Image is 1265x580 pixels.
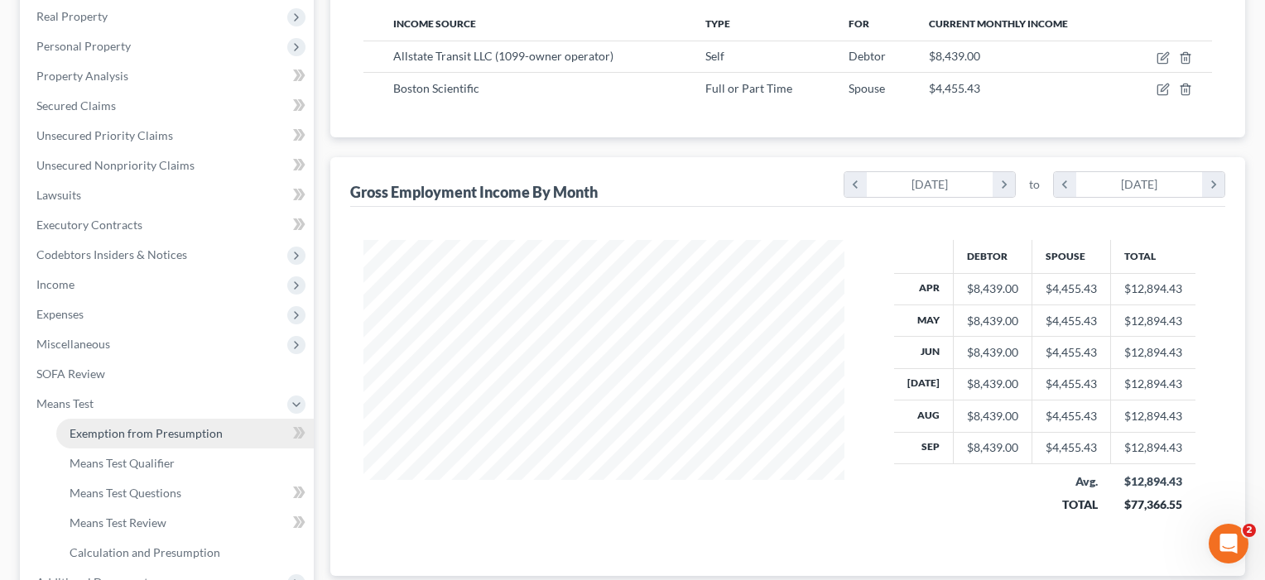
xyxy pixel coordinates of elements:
span: Codebtors Insiders & Notices [36,247,187,261]
span: $4,455.43 [929,81,980,95]
span: Property Analysis [36,69,128,83]
span: Means Test Questions [70,486,181,500]
i: chevron_right [993,172,1015,197]
th: Total [1111,240,1196,273]
i: chevron_right [1202,172,1224,197]
span: Means Test [36,396,94,410]
div: Gross Employment Income By Month [350,182,598,202]
div: $4,455.43 [1046,376,1097,392]
span: For [849,17,869,30]
span: Secured Claims [36,98,116,113]
div: $77,366.55 [1124,496,1183,513]
i: chevron_left [1054,172,1076,197]
th: Sep [894,432,954,463]
div: $8,439.00 [967,408,1018,424]
td: $12,894.43 [1111,304,1196,336]
span: Self [705,49,724,63]
div: $8,439.00 [967,344,1018,361]
a: Executory Contracts [23,210,314,240]
a: Means Test Questions [56,478,314,508]
div: $4,455.43 [1046,280,1097,297]
span: Real Property [36,9,108,23]
div: $4,455.43 [1046,313,1097,329]
a: Lawsuits [23,180,314,210]
div: [DATE] [867,172,993,197]
div: Avg. [1046,473,1098,490]
td: $12,894.43 [1111,337,1196,368]
iframe: Intercom live chat [1209,524,1248,563]
div: $8,439.00 [967,313,1018,329]
span: Spouse [849,81,885,95]
span: Lawsuits [36,188,81,202]
div: $8,439.00 [967,376,1018,392]
span: Income Source [393,17,476,30]
span: 2 [1243,524,1256,537]
td: $12,894.43 [1111,368,1196,400]
th: Aug [894,400,954,432]
span: Expenses [36,307,84,321]
a: Property Analysis [23,61,314,91]
span: Type [705,17,730,30]
div: $4,455.43 [1046,408,1097,424]
span: Exemption from Presumption [70,426,223,440]
div: $8,439.00 [967,439,1018,456]
a: Unsecured Priority Claims [23,121,314,151]
span: Executory Contracts [36,218,142,232]
a: Calculation and Presumption [56,538,314,568]
a: Means Test Review [56,508,314,538]
span: Boston Scientific [393,81,479,95]
span: Current Monthly Income [929,17,1068,30]
span: Means Test Qualifier [70,456,175,470]
span: Calculation and Presumption [70,545,220,559]
th: Spouse [1032,240,1111,273]
i: chevron_left [844,172,867,197]
td: $12,894.43 [1111,400,1196,432]
span: $8,439.00 [929,49,980,63]
div: [DATE] [1076,172,1203,197]
th: Apr [894,273,954,304]
div: $4,455.43 [1046,344,1097,361]
span: to [1029,176,1040,193]
span: Personal Property [36,39,131,53]
a: Unsecured Nonpriority Claims [23,151,314,180]
td: $12,894.43 [1111,432,1196,463]
div: $8,439.00 [967,280,1018,297]
div: TOTAL [1046,496,1098,513]
span: Debtor [849,49,886,63]
td: $12,894.43 [1111,273,1196,304]
span: Allstate Transit LLC (1099-owner operator) [393,49,613,63]
a: Means Test Qualifier [56,448,314,478]
span: Means Test Review [70,515,166,530]
a: Exemption from Presumption [56,419,314,448]
span: Full or Part Time [705,81,792,95]
div: $4,455.43 [1046,439,1097,456]
span: SOFA Review [36,367,105,381]
span: Unsecured Priority Claims [36,128,173,142]
th: [DATE] [894,368,954,400]
th: Jun [894,337,954,368]
span: Miscellaneous [36,337,110,351]
a: Secured Claims [23,91,314,121]
span: Unsecured Nonpriority Claims [36,158,195,172]
a: SOFA Review [23,359,314,389]
div: $12,894.43 [1124,473,1183,490]
span: Income [36,277,75,291]
th: May [894,304,954,336]
th: Debtor [954,240,1032,273]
